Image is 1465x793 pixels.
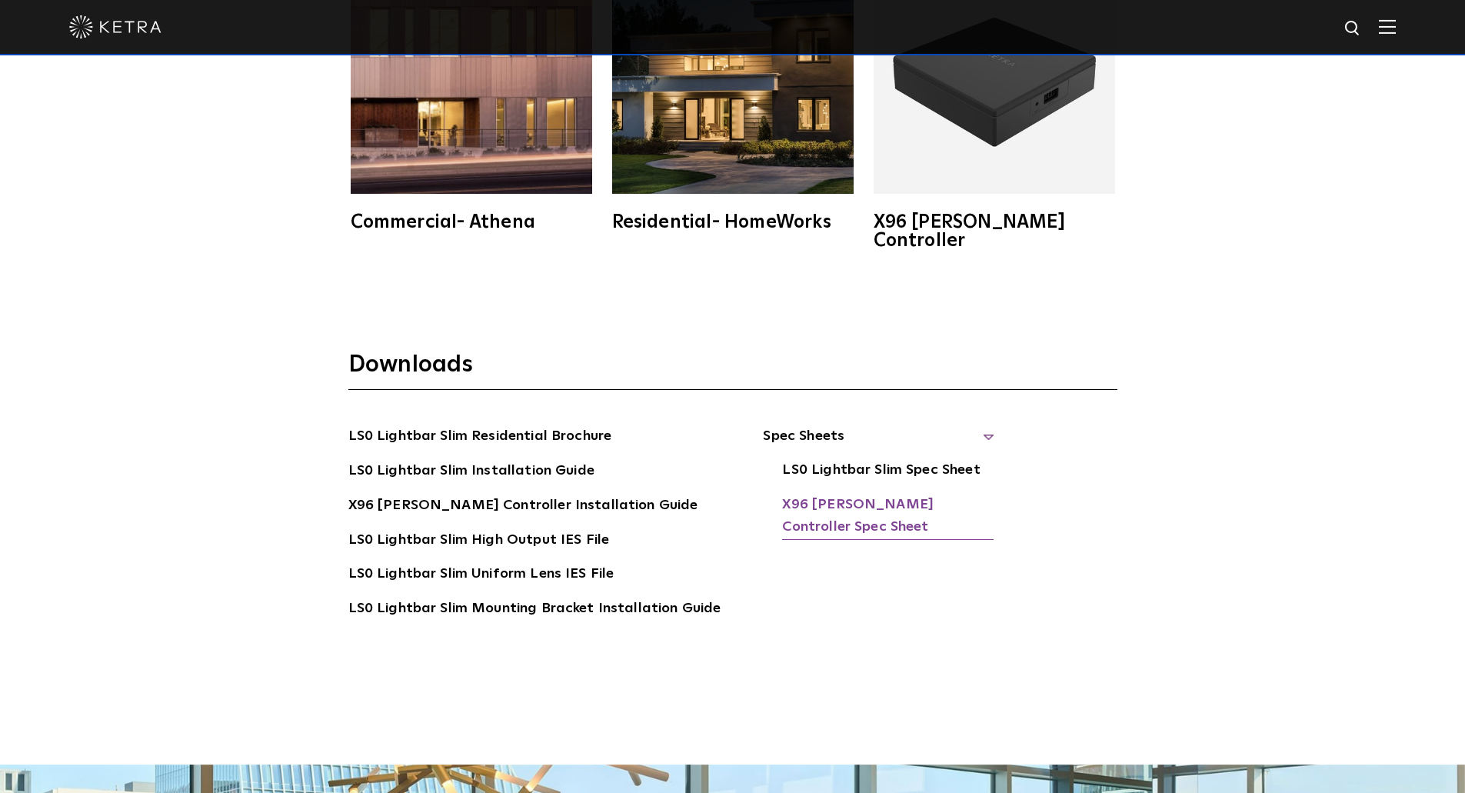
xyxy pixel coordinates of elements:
a: LS0 Lightbar Slim Uniform Lens IES File [348,563,614,588]
div: X96 [PERSON_NAME] Controller [874,213,1115,250]
a: LS0 Lightbar Slim Spec Sheet [782,459,980,484]
div: Commercial- Athena [351,213,592,232]
a: LS0 Lightbar Slim Residential Brochure [348,425,612,450]
img: search icon [1343,19,1363,38]
img: ketra-logo-2019-white [69,15,161,38]
a: X96 [PERSON_NAME] Controller Installation Guide [348,495,698,519]
a: LS0 Lightbar Slim Installation Guide [348,460,594,485]
a: LS0 Lightbar Slim Mounting Bracket Installation Guide [348,598,721,622]
h3: Downloads [348,350,1117,390]
span: Spec Sheets [763,425,994,459]
a: LS0 Lightbar Slim High Output IES File [348,529,610,554]
div: Residential- HomeWorks [612,213,854,232]
a: X96 [PERSON_NAME] Controller Spec Sheet [782,494,994,541]
img: Hamburger%20Nav.svg [1379,19,1396,34]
